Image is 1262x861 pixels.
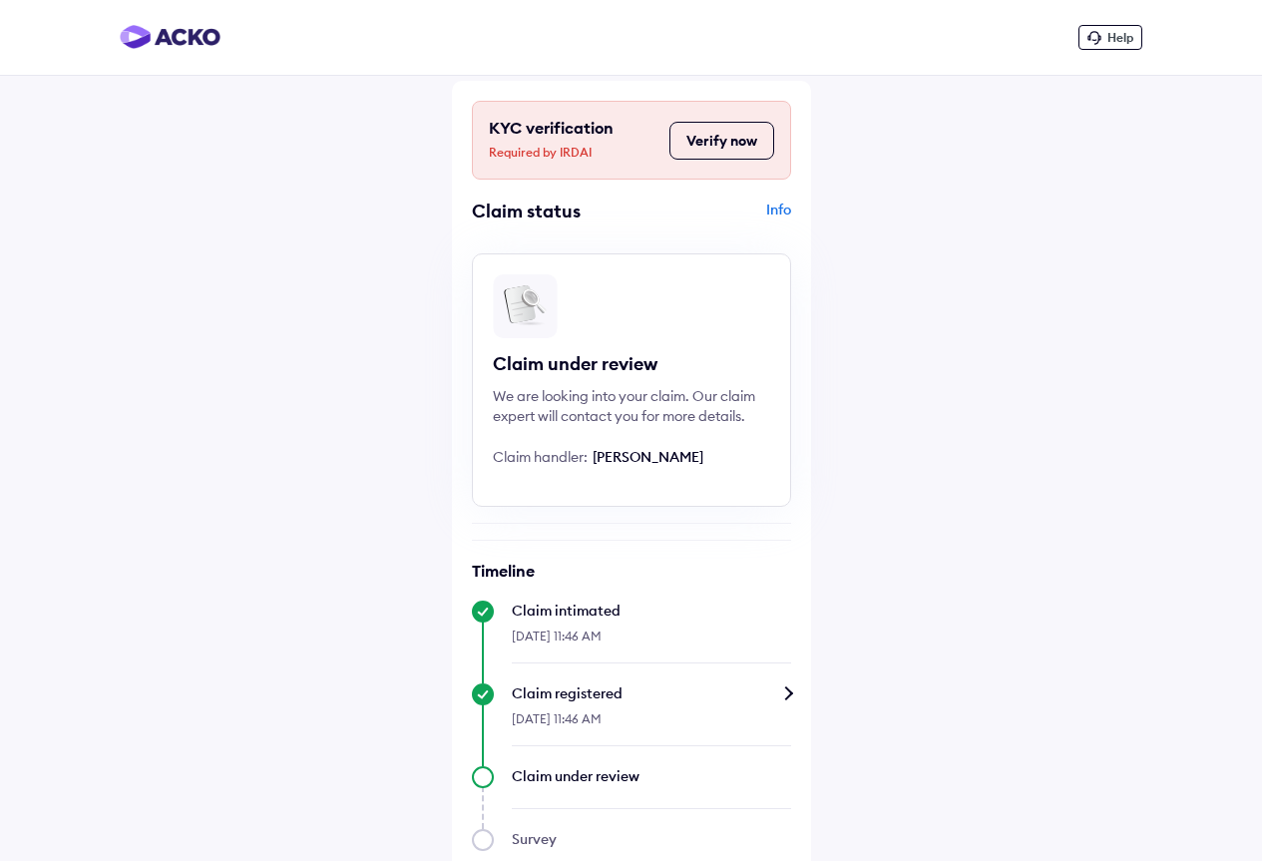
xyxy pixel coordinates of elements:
[493,352,770,376] div: Claim under review
[120,25,220,49] img: horizontal-gradient.png
[512,621,791,663] div: [DATE] 11:46 AM
[472,561,791,581] h6: Timeline
[493,448,588,466] span: Claim handler:
[512,683,791,703] div: Claim registered
[512,601,791,621] div: Claim intimated
[636,200,791,237] div: Info
[512,703,791,746] div: [DATE] 11:46 AM
[1107,30,1133,45] span: Help
[489,118,659,163] div: KYC verification
[472,200,627,222] div: Claim status
[489,143,659,163] span: Required by IRDAI
[593,448,703,466] span: [PERSON_NAME]
[669,122,774,160] button: Verify now
[493,386,770,426] div: We are looking into your claim. Our claim expert will contact you for more details.
[512,766,791,786] div: Claim under review
[512,829,791,849] div: Survey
